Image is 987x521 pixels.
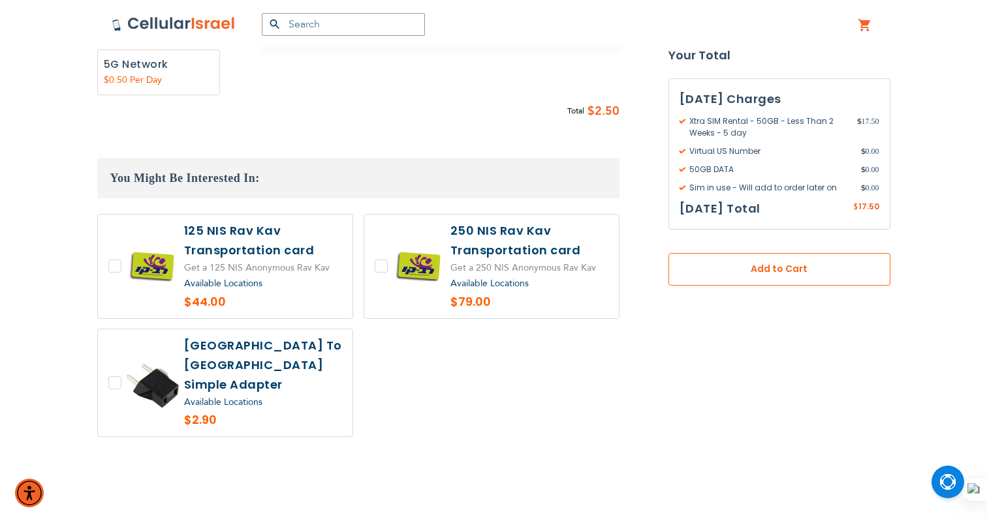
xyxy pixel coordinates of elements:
[680,199,760,218] h3: [DATE] Total
[861,182,866,194] span: $
[680,89,879,109] h3: [DATE] Charges
[668,46,890,65] strong: Your Total
[680,115,857,139] span: Xtra SIM Rental - 50GB - Less Than 2 Weeks - 5 day
[861,145,866,157] span: $
[680,145,861,157] span: Virtual US Number
[110,171,260,185] span: You Might Be Interested In:
[567,104,584,118] span: Total
[184,396,262,408] a: Available Locations
[450,277,529,290] a: Available Locations
[587,102,595,121] span: $
[861,145,879,157] span: 0.00
[680,164,861,175] span: 50GB DATA
[15,479,44,507] div: Accessibility Menu
[861,182,879,194] span: 0.00
[680,182,861,194] span: Sim in use - Will add to order later on
[857,115,862,127] span: $
[184,277,262,290] a: Available Locations
[861,164,866,175] span: $
[595,102,619,121] span: 2.50
[668,253,890,286] button: Add to Cart
[857,115,879,139] span: 17.50
[858,201,879,212] span: 17.50
[262,13,425,36] input: Search
[712,263,847,276] span: Add to Cart
[112,16,236,32] img: Cellular Israel Logo
[853,201,858,213] span: $
[861,164,879,175] span: 0.00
